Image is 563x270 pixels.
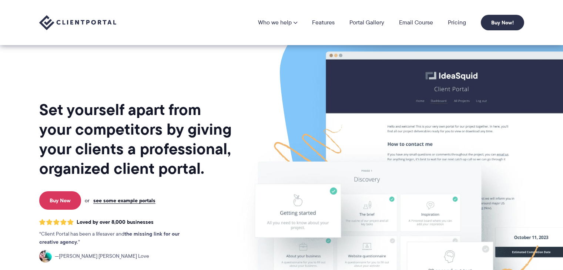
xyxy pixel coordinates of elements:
[349,20,384,26] a: Portal Gallery
[39,230,195,246] p: Client Portal has been a lifesaver and .
[39,191,81,210] a: Buy Now
[312,20,335,26] a: Features
[93,197,155,204] a: see some example portals
[481,15,524,30] a: Buy Now!
[55,252,149,260] span: [PERSON_NAME] [PERSON_NAME] Love
[39,230,180,246] strong: the missing link for our creative agency
[258,20,297,26] a: Who we help
[39,100,233,178] h1: Set yourself apart from your competitors by giving your clients a professional, organized client ...
[399,20,433,26] a: Email Course
[448,20,466,26] a: Pricing
[77,219,154,225] span: Loved by over 8,000 businesses
[85,197,90,204] span: or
